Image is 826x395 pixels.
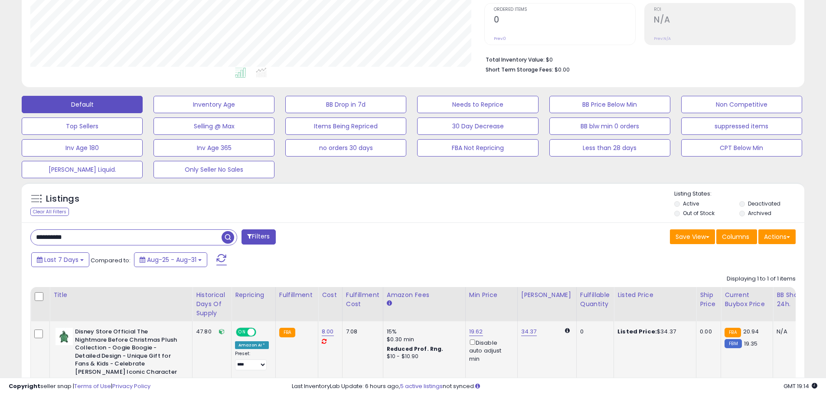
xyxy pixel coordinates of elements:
[777,291,808,309] div: BB Share 24h.
[725,339,741,348] small: FBM
[654,15,795,26] h2: N/A
[748,209,771,217] label: Archived
[322,291,339,300] div: Cost
[22,118,143,135] button: Top Sellers
[285,139,406,157] button: no orders 30 days
[9,382,40,390] strong: Copyright
[46,193,79,205] h5: Listings
[242,229,275,245] button: Filters
[486,54,789,64] li: $0
[153,161,274,178] button: Only Seller No Sales
[417,139,538,157] button: FBA Not Repricing
[725,291,769,309] div: Current Buybox Price
[196,328,225,336] div: 47.80
[469,291,514,300] div: Min Price
[147,255,196,264] span: Aug-25 - Aug-31
[617,327,657,336] b: Listed Price:
[784,382,817,390] span: 2025-09-8 19:14 GMT
[153,96,274,113] button: Inventory Age
[112,382,150,390] a: Privacy Policy
[322,327,334,336] a: 8.00
[400,382,443,390] a: 5 active listings
[74,382,111,390] a: Terms of Use
[153,139,274,157] button: Inv Age 365
[285,96,406,113] button: BB Drop in 7d
[777,328,805,336] div: N/A
[521,291,573,300] div: [PERSON_NAME]
[279,328,295,337] small: FBA
[700,328,714,336] div: 0.00
[387,300,392,307] small: Amazon Fees.
[674,190,804,198] p: Listing States:
[235,341,269,349] div: Amazon AI *
[681,96,802,113] button: Non Competitive
[22,96,143,113] button: Default
[9,382,150,391] div: seller snap | |
[681,118,802,135] button: suppressed items
[654,7,795,12] span: ROI
[683,200,699,207] label: Active
[44,255,78,264] span: Last 7 Days
[722,232,749,241] span: Columns
[725,328,741,337] small: FBA
[235,291,272,300] div: Repricing
[346,291,379,309] div: Fulfillment Cost
[727,275,796,283] div: Displaying 1 to 1 of 1 items
[255,329,269,336] span: OFF
[580,291,610,309] div: Fulfillable Quantity
[387,345,444,353] b: Reduced Prof. Rng.
[555,65,570,74] span: $0.00
[30,208,69,216] div: Clear All Filters
[469,338,511,363] div: Disable auto adjust min
[549,118,670,135] button: BB blw min 0 orders
[617,328,689,336] div: $34.37
[486,66,553,73] b: Short Term Storage Fees:
[31,252,89,267] button: Last 7 Days
[494,36,506,41] small: Prev: 0
[134,252,207,267] button: Aug-25 - Aug-31
[486,56,545,63] b: Total Inventory Value:
[22,139,143,157] button: Inv Age 180
[700,291,717,309] div: Ship Price
[469,327,483,336] a: 19.62
[617,291,692,300] div: Listed Price
[285,118,406,135] button: Items Being Repriced
[716,229,757,244] button: Columns
[417,118,538,135] button: 30 Day Decrease
[743,327,759,336] span: 20.94
[681,139,802,157] button: CPT Below Min
[387,353,459,360] div: $10 - $10.90
[75,328,180,378] b: Disney Store Official The Nightmare Before Christmas Plush Collection - Oogie Boogie - Detailed D...
[387,336,459,343] div: $0.30 min
[521,327,537,336] a: 34.37
[153,118,274,135] button: Selling @ Max
[683,209,715,217] label: Out of Stock
[494,7,635,12] span: Ordered Items
[549,96,670,113] button: BB Price Below Min
[237,329,248,336] span: ON
[235,351,269,370] div: Preset:
[549,139,670,157] button: Less than 28 days
[387,328,459,336] div: 15%
[22,161,143,178] button: [PERSON_NAME] Liquid.
[654,36,671,41] small: Prev: N/A
[292,382,817,391] div: Last InventoryLab Update: 6 hours ago, not synced.
[91,256,131,264] span: Compared to:
[494,15,635,26] h2: 0
[748,200,780,207] label: Deactivated
[744,340,758,348] span: 19.35
[387,291,462,300] div: Amazon Fees
[758,229,796,244] button: Actions
[56,328,73,345] img: 41Alhc+ikGL._SL40_.jpg
[346,328,376,336] div: 7.08
[417,96,538,113] button: Needs to Reprice
[670,229,715,244] button: Save View
[279,291,314,300] div: Fulfillment
[196,291,228,318] div: Historical Days Of Supply
[580,328,607,336] div: 0
[53,291,189,300] div: Title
